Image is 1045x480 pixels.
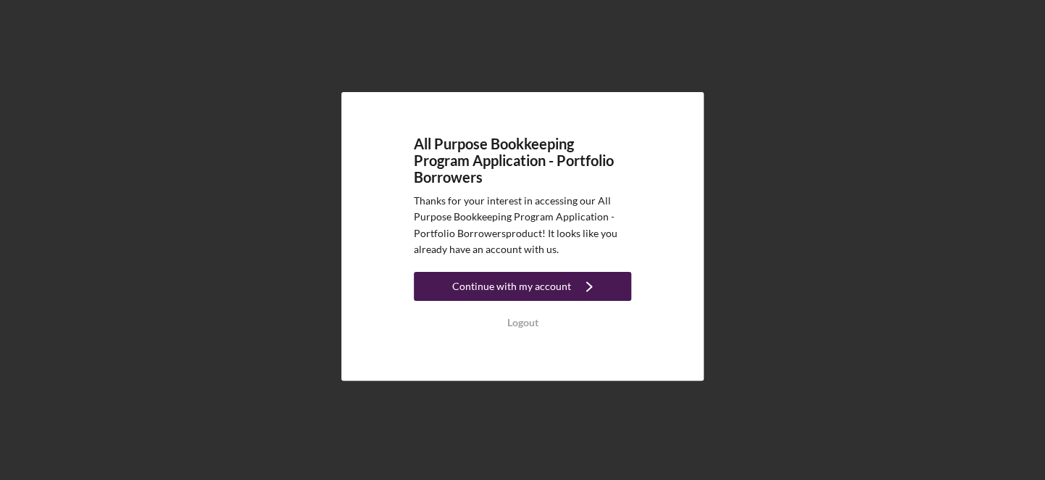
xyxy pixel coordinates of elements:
button: Continue with my account [414,272,631,301]
div: Continue with my account [452,272,571,301]
h4: All Purpose Bookkeeping Program Application - Portfolio Borrowers [414,136,631,186]
p: Thanks for your interest in accessing our All Purpose Bookkeeping Program Application - Portfolio... [414,193,631,258]
div: Logout [507,308,538,337]
button: Logout [414,308,631,337]
a: Continue with my account [414,272,631,305]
